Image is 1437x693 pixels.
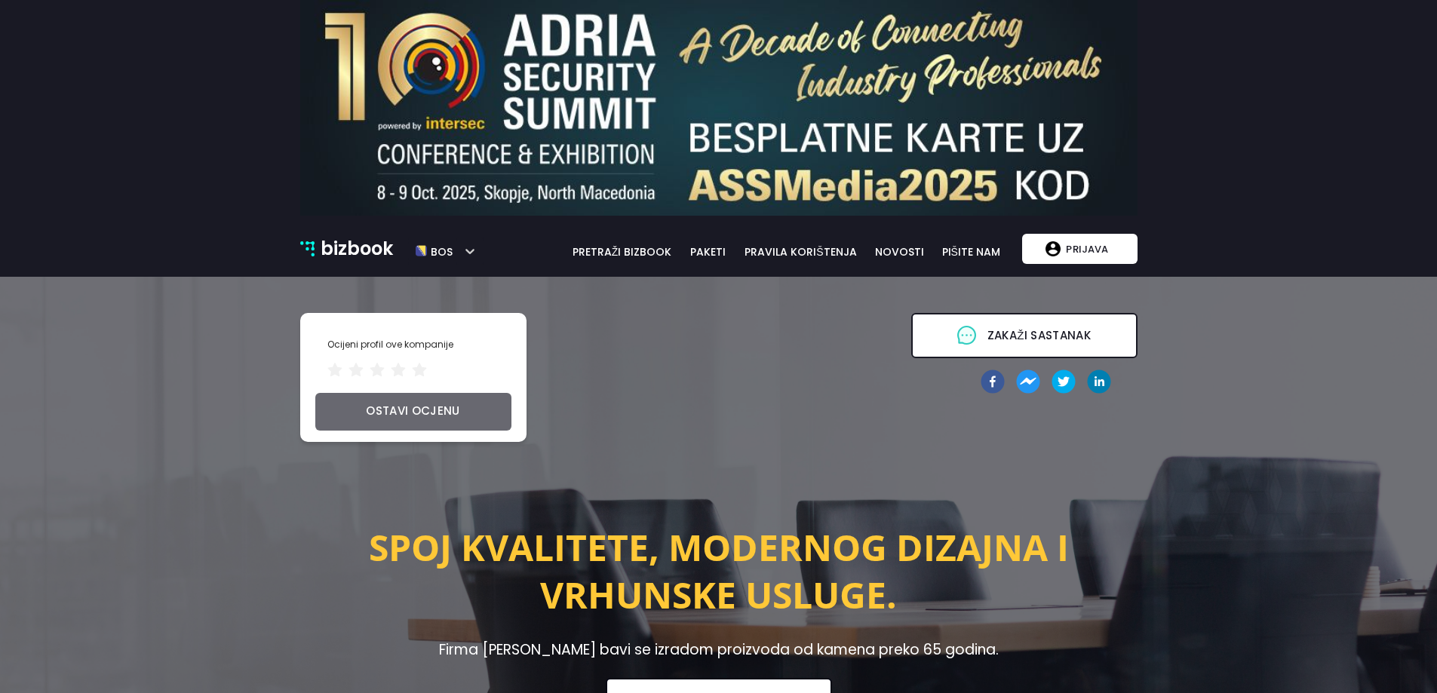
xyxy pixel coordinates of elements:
[1061,235,1113,263] p: Prijava
[981,369,1005,394] button: facebook
[300,637,1138,663] h4: Firma [PERSON_NAME] bavi se izradom proizvoda od kamena preko 65 godina.
[1016,369,1040,394] button: facebookmessenger
[315,393,511,431] button: ostavi ocjenu
[1087,369,1111,394] button: linkedin
[427,239,453,259] h5: bos
[1046,241,1061,256] img: account logo
[1052,369,1076,394] button: twitter
[327,339,499,350] h3: Ocijeni profil ove kompanije
[412,363,427,378] span: star
[300,241,315,256] img: bizbook
[300,235,394,263] a: bizbook
[327,363,342,378] span: star
[370,363,385,378] span: star
[681,244,735,260] a: paketi
[300,523,1138,620] h2: SPOJ KVALITETE, MODERNOG DIZAJNA I VRHUNSKE USLUGE.
[933,244,1009,260] a: pišite nam
[1022,234,1137,264] button: Prijava
[321,235,393,263] p: bizbook
[957,326,976,345] span: message
[867,244,933,260] a: novosti
[911,313,1138,358] button: messageZakaži sastanak
[416,239,427,264] img: bos
[391,363,406,378] span: star
[735,244,866,260] a: pravila korištenja
[349,363,364,378] span: star
[563,244,682,260] a: pretraži bizbook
